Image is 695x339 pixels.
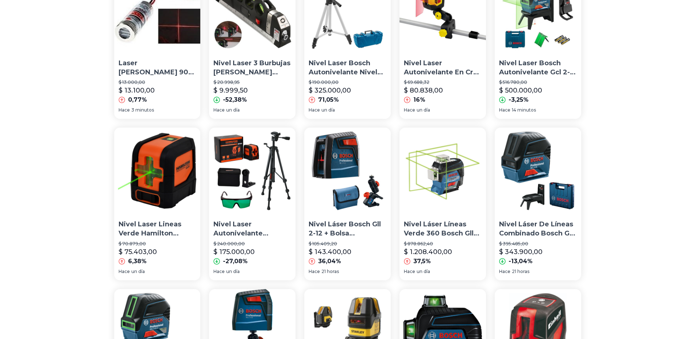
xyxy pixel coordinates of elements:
span: Hace [213,107,225,113]
p: -13,04% [509,257,533,266]
p: Nivel Laser 3 Burbujas [PERSON_NAME] Cinta Métrica Regla [213,59,291,77]
span: un día [226,269,240,274]
p: $ 20.998,95 [213,79,291,85]
p: $ 9.999,50 [213,85,248,96]
p: $ 516.780,00 [499,79,577,85]
p: $ 500.000,00 [499,85,542,96]
span: Hace [404,269,415,274]
img: Nivel Laser Autonivelante Hamilton 2 Linea Verde Hnl100 Kit [209,128,296,214]
p: $ 105.409,20 [309,241,386,247]
p: $ 75.403,00 [119,247,157,257]
span: un día [226,107,240,113]
span: Hace [213,269,225,274]
p: -27,08% [223,257,248,266]
p: 71,05% [318,96,339,104]
img: Nivel Laser Lineas Verde Hamilton Hnl100 Con Soporte 30 Mts [114,128,201,214]
p: $ 878.862,40 [404,241,482,247]
p: Laser [PERSON_NAME] 90 Alineacion Nivel 5mw Itytarg [119,59,196,77]
p: 16% [413,96,425,104]
p: $ 343.900,00 [499,247,543,257]
p: -52,38% [223,96,247,104]
a: Nivel Láser De Líneas Combinado Bosch Gcl 2-15Nivel Láser De Líneas Combinado Bosch Gcl 2-15$ 395... [495,128,581,280]
span: un día [417,269,430,274]
span: un día [417,107,430,113]
span: Hace [309,107,320,113]
span: Hace [119,107,130,113]
p: $ 69.688,32 [404,79,482,85]
p: Nivel Láser Bosch Gll 2-12 + Bolsa Protectora [309,220,386,238]
p: Nivel Laser Lineas Verde Hamilton Hnl100 Con Soporte 30 Mts [119,220,196,238]
p: $ 240.000,00 [213,241,291,247]
span: Hace [499,107,510,113]
p: $ 143.400,00 [309,247,351,257]
span: 21 horas [321,269,339,274]
p: $ 70.879,00 [119,241,196,247]
span: 21 horas [512,269,529,274]
p: $ 13.000,00 [119,79,196,85]
p: Nivel Láser De Líneas Combinado Bosch Gcl 2-15 [499,220,577,238]
p: 6,38% [128,257,147,266]
p: 36,04% [318,257,341,266]
p: Nivel Láser Líneas Verde 360 Bosch Gll 3-80cg 30m + Recept [404,220,482,238]
p: $ 190.000,00 [309,79,386,85]
span: Hace [119,269,130,274]
img: Nivel Láser Bosch Gll 2-12 + Bolsa Protectora [304,128,391,214]
p: 0,77% [128,96,147,104]
span: Hace [404,107,415,113]
span: un día [321,107,335,113]
span: Hace [499,269,510,274]
img: Nivel Láser Líneas Verde 360 Bosch Gll 3-80cg 30m + Recept [399,128,486,214]
p: Nivel Laser Bosch Autonivelante Gcl 2-15 G Lineas Verdes Dgm [499,59,577,77]
p: 37,5% [413,257,431,266]
span: 3 minutos [131,107,154,113]
a: Nivel Láser Líneas Verde 360 Bosch Gll 3-80cg 30m + ReceptNivel Láser Líneas Verde 360 Bosch Gll ... [399,128,486,280]
p: $ 325.000,00 [309,85,351,96]
p: Nivel Laser Bosch Autonivelante Nivelox Gll 3 X Lineas Kit [309,59,386,77]
span: un día [131,269,145,274]
span: 14 minutos [512,107,536,113]
a: Nivel Láser Bosch Gll 2-12 + Bolsa ProtectoraNivel Láser Bosch Gll 2-12 + Bolsa Protectora$ 105.4... [304,128,391,280]
a: Nivel Laser Autonivelante Hamilton 2 Linea Verde Hnl100 KitNivel Laser Autonivelante Hamilton 2 L... [209,128,296,280]
a: Nivel Laser Lineas Verde Hamilton Hnl100 Con Soporte 30 MtsNivel Laser Lineas Verde Hamilton Hnl1... [114,128,201,280]
p: $ 1.208.400,00 [404,247,452,257]
p: $ 80.838,00 [404,85,443,96]
img: Nivel Láser De Líneas Combinado Bosch Gcl 2-15 [495,128,581,214]
p: $ 175.000,00 [213,247,255,257]
p: $ 13.100,00 [119,85,155,96]
span: Hace [309,269,320,274]
p: Nivel Laser Autonivelante En Cruz 10 Mts Crossmaster 9936170 [404,59,482,77]
p: Nivel Laser Autonivelante Hamilton 2 Linea Verde Hnl100 Kit [213,220,291,238]
p: -3,25% [509,96,529,104]
p: $ 395.485,00 [499,241,577,247]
